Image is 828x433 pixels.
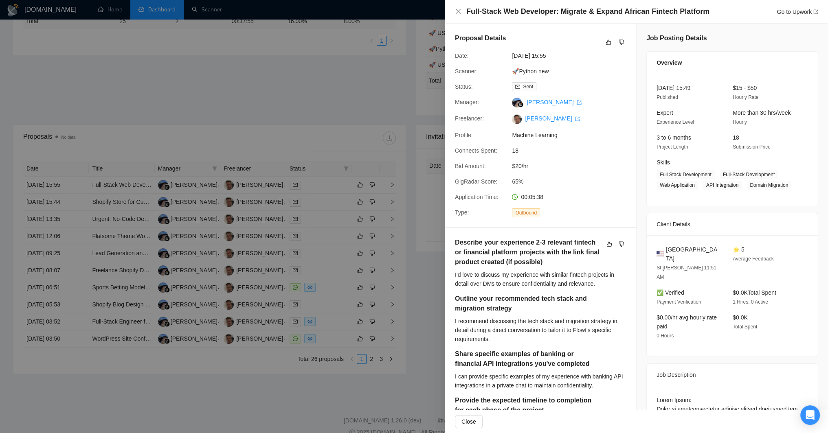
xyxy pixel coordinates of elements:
span: Project Length [657,144,688,150]
span: Hourly Rate [733,94,758,100]
span: Outbound [512,208,540,217]
span: Hourly [733,119,747,125]
span: $20/hr [512,162,634,171]
div: I recommend discussing the tech stack and migration strategy in detail during a direct conversati... [455,317,626,343]
span: API Integration [703,181,742,190]
span: Scanner: [455,68,478,74]
span: [DATE] 15:55 [512,51,634,60]
button: dislike [617,239,626,249]
div: Client Details [657,213,808,235]
span: Payment Verification [657,299,701,305]
span: Bid Amount: [455,163,486,169]
span: export [813,9,818,14]
span: mail [515,84,520,89]
button: like [604,37,613,47]
div: Open Intercom Messenger [800,405,820,425]
a: [PERSON_NAME] export [527,99,582,105]
span: Machine Learning [512,131,634,140]
span: $15 - $50 [733,85,757,91]
h5: Provide the expected timeline to completion for each phase of the project [455,396,601,415]
img: 🇺🇸 [657,249,664,258]
img: gigradar-bm.png [518,102,523,107]
span: $0.00/hr avg hourly rate paid [657,314,717,330]
span: Profile: [455,132,473,138]
a: 🚀Python new [512,68,549,74]
div: I'd love to discuss my experience with similar fintech projects in detail over DMs to ensure conf... [455,270,626,288]
div: Job Description [657,364,808,386]
button: Close [455,8,461,15]
span: Date: [455,52,468,59]
span: Full-Stack Development [720,170,778,179]
span: Total Spent [733,324,757,330]
span: Application Time: [455,194,499,200]
span: Submission Price [733,144,771,150]
span: 65% [512,177,634,186]
span: 18 [733,134,739,141]
h5: Describe your experience 2-3 relevant fintech or financial platform projects with the link final ... [455,238,601,267]
h5: Job Posting Details [646,33,707,43]
a: Go to Upworkexport [777,9,818,15]
span: Average Feedback [733,256,774,262]
span: 00:05:38 [521,194,543,200]
span: Experience Level [657,119,694,125]
h5: Outline your recommended tech stack and migration strategy [455,294,601,313]
span: Status: [455,83,473,90]
span: export [575,116,580,121]
span: like [606,241,612,247]
span: dislike [619,241,624,247]
span: export [577,100,582,105]
span: Freelancer: [455,115,484,122]
span: 18 [512,146,634,155]
span: St [PERSON_NAME] 11:51 AM [657,265,716,280]
img: c1GChE0rw3-jQZpK59v95K2GPV0itFlb7wA4DSbhyAAeG2ta4MtFQNXzbegWwXHDeJ [512,114,522,124]
h5: Share specific examples of banking or financial API integrations you've completed [455,349,601,369]
span: ✅ Verified [657,289,684,296]
span: Expert [657,109,673,116]
span: [GEOGRAPHIC_DATA] [666,245,720,263]
span: Skills [657,159,670,166]
h4: Full-Stack Web Developer: Migrate & Expand African Fintech Platform [466,7,709,17]
span: [DATE] 15:49 [657,85,690,91]
span: close [455,8,461,15]
span: Manager: [455,99,479,105]
span: dislike [619,39,624,46]
span: $0.0K Total Spent [733,289,776,296]
span: Type: [455,209,469,216]
span: like [606,39,611,46]
h5: Proposal Details [455,33,506,43]
a: [PERSON_NAME] export [525,115,580,122]
span: Connects Spent: [455,147,497,154]
span: 1 Hires, 0 Active [733,299,768,305]
span: clock-circle [512,194,518,200]
span: More than 30 hrs/week [733,109,791,116]
span: Full Stack Development [657,170,715,179]
span: Domain Migration [747,181,791,190]
span: $0.0K [733,314,748,321]
span: 0 Hours [657,333,674,339]
span: Overview [657,58,682,67]
span: ⭐ 5 [733,246,745,253]
button: dislike [617,37,626,47]
span: Close [461,417,476,426]
span: Sent [523,84,533,90]
button: like [604,239,614,249]
span: GigRadar Score: [455,178,497,185]
span: Published [657,94,678,100]
button: Close [455,415,483,428]
div: I can provide specific examples of my experience with banking API integrations in a private chat ... [455,372,626,390]
span: Web Application [657,181,698,190]
span: 3 to 6 months [657,134,691,141]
